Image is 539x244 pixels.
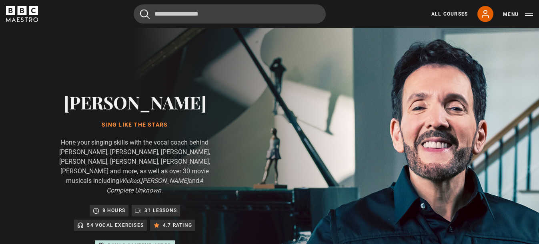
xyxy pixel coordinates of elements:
[55,138,215,195] p: Hone your singing skills with the vocal coach behind [PERSON_NAME], [PERSON_NAME], [PERSON_NAME],...
[119,177,140,184] i: Wicked
[87,221,144,229] p: 54 Vocal Exercises
[134,4,326,24] input: Search
[102,206,125,214] p: 8 hours
[55,122,215,128] h1: Sing Like the Stars
[144,206,177,214] p: 31 lessons
[431,10,468,18] a: All Courses
[55,92,215,112] h2: [PERSON_NAME]
[140,9,150,19] button: Submit the search query
[6,6,38,22] svg: BBC Maestro
[163,221,192,229] p: 4.7 rating
[503,10,533,18] button: Toggle navigation
[141,177,188,184] i: [PERSON_NAME]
